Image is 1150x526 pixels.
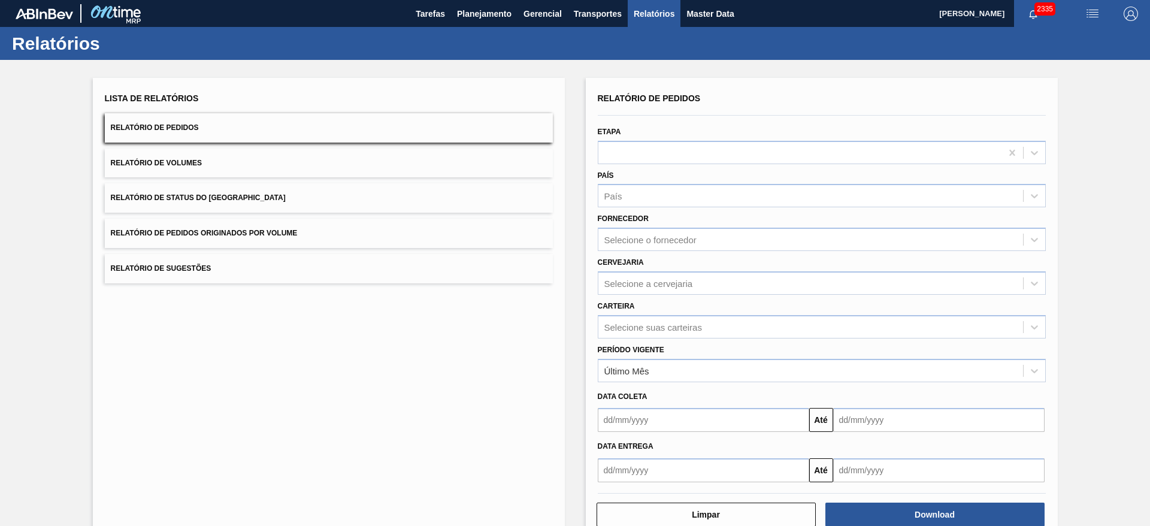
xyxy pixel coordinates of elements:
[598,442,653,451] span: Data entrega
[598,346,664,354] label: Período Vigente
[598,392,647,401] span: Data coleta
[574,7,622,21] span: Transportes
[809,458,833,482] button: Até
[598,214,649,223] label: Fornecedor
[809,408,833,432] button: Até
[105,93,199,103] span: Lista de Relatórios
[604,235,697,245] div: Selecione o fornecedor
[16,8,73,19] img: TNhmsLtSVTkK8tSr43FrP2fwEKptu5GPRR3wAAAABJRU5ErkJggg==
[111,229,298,237] span: Relatório de Pedidos Originados por Volume
[604,322,702,332] div: Selecione suas carteiras
[105,113,553,143] button: Relatório de Pedidos
[598,458,809,482] input: dd/mm/yyyy
[598,171,614,180] label: País
[1014,5,1052,22] button: Notificações
[523,7,562,21] span: Gerencial
[604,278,693,288] div: Selecione a cervejaria
[1124,7,1138,21] img: Logout
[416,7,445,21] span: Tarefas
[604,365,649,376] div: Último Mês
[598,302,635,310] label: Carteira
[598,93,701,103] span: Relatório de Pedidos
[105,149,553,178] button: Relatório de Volumes
[111,159,202,167] span: Relatório de Volumes
[105,219,553,248] button: Relatório de Pedidos Originados por Volume
[634,7,674,21] span: Relatórios
[686,7,734,21] span: Master Data
[111,123,199,132] span: Relatório de Pedidos
[1034,2,1055,16] span: 2335
[598,408,809,432] input: dd/mm/yyyy
[105,254,553,283] button: Relatório de Sugestões
[111,194,286,202] span: Relatório de Status do [GEOGRAPHIC_DATA]
[598,128,621,136] label: Etapa
[833,408,1045,432] input: dd/mm/yyyy
[12,37,225,50] h1: Relatórios
[1085,7,1100,21] img: userActions
[598,258,644,267] label: Cervejaria
[604,191,622,201] div: País
[105,183,553,213] button: Relatório de Status do [GEOGRAPHIC_DATA]
[111,264,211,273] span: Relatório de Sugestões
[457,7,512,21] span: Planejamento
[833,458,1045,482] input: dd/mm/yyyy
